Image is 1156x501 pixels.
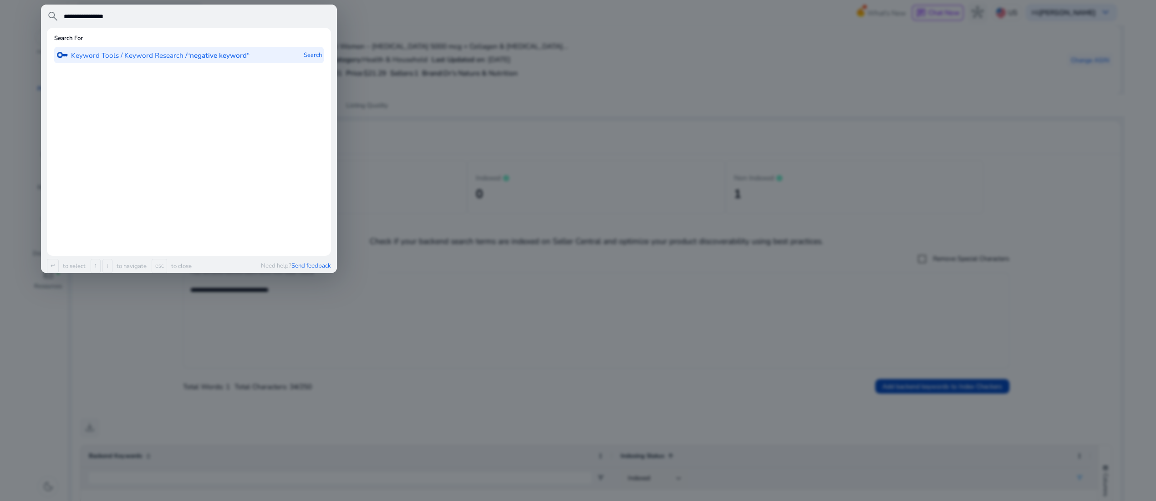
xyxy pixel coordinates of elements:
span: search [47,10,59,22]
p: Search [303,47,321,63]
p: Need help? [261,262,331,270]
p: Keyword Tools / Keyword Research / [71,51,250,61]
span: ↑ [91,259,101,273]
span: Send feedback [291,262,331,270]
span: ↓ [102,259,112,273]
span: key [56,49,68,61]
p: to close [169,263,191,271]
b: “negative keyword“ [187,51,250,60]
span: esc [152,259,167,273]
p: to select [61,263,86,271]
h6: Search For [54,35,83,42]
p: to navigate [115,263,147,271]
span: ↵ [47,259,59,273]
